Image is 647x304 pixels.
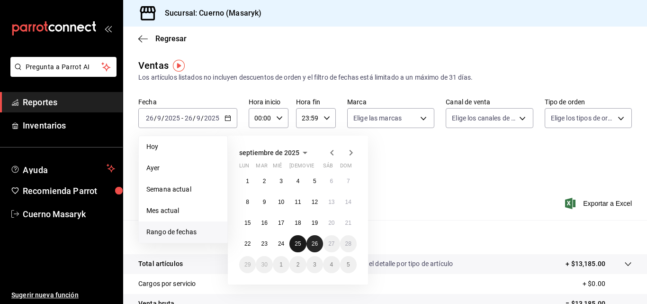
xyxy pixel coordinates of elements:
span: Cuerno Masaryk [23,208,115,221]
span: Regresar [155,34,187,43]
abbr: 8 de septiembre de 2025 [246,199,249,205]
button: 27 de septiembre de 2025 [323,235,340,252]
span: - [181,114,183,122]
abbr: 29 de septiembre de 2025 [244,261,251,268]
button: 25 de septiembre de 2025 [289,235,306,252]
abbr: 1 de octubre de 2025 [279,261,283,268]
button: 30 de septiembre de 2025 [256,256,272,273]
button: 12 de septiembre de 2025 [306,193,323,211]
span: Semana actual [146,184,220,194]
p: + $13,185.00 [566,259,605,269]
button: 7 de septiembre de 2025 [340,173,357,190]
button: 1 de septiembre de 2025 [239,173,256,190]
abbr: 5 de octubre de 2025 [347,261,350,268]
label: Hora fin [296,99,336,105]
abbr: 11 de septiembre de 2025 [295,199,301,205]
abbr: 6 de septiembre de 2025 [330,178,333,184]
abbr: jueves [289,163,345,173]
abbr: 1 de septiembre de 2025 [246,178,249,184]
a: Pregunta a Parrot AI [7,69,117,79]
label: Hora inicio [249,99,288,105]
div: Ventas [138,58,169,73]
abbr: 3 de octubre de 2025 [313,261,316,268]
abbr: martes [256,163,267,173]
span: / [154,114,157,122]
abbr: 24 de septiembre de 2025 [278,240,284,247]
input: ---- [164,114,180,122]
button: 2 de septiembre de 2025 [256,173,272,190]
button: 20 de septiembre de 2025 [323,214,340,231]
button: 10 de septiembre de 2025 [273,193,289,211]
span: / [193,114,196,122]
abbr: 4 de septiembre de 2025 [297,178,300,184]
button: 15 de septiembre de 2025 [239,214,256,231]
abbr: 15 de septiembre de 2025 [244,220,251,226]
input: -- [184,114,193,122]
button: 28 de septiembre de 2025 [340,235,357,252]
abbr: 26 de septiembre de 2025 [312,240,318,247]
abbr: 9 de septiembre de 2025 [263,199,266,205]
button: 26 de septiembre de 2025 [306,235,323,252]
p: Total artículos [138,259,183,269]
span: Sugerir nueva función [11,290,115,300]
span: Elige los canales de venta [452,113,515,123]
span: / [162,114,164,122]
abbr: domingo [340,163,352,173]
span: Mes actual [146,206,220,216]
button: 2 de octubre de 2025 [289,256,306,273]
button: 17 de septiembre de 2025 [273,214,289,231]
button: 14 de septiembre de 2025 [340,193,357,211]
img: Tooltip marker [173,60,185,72]
div: Los artículos listados no incluyen descuentos de orden y el filtro de fechas está limitado a un m... [138,73,632,83]
span: Elige las marcas [353,113,402,123]
button: 29 de septiembre de 2025 [239,256,256,273]
span: Recomienda Parrot [23,184,115,197]
button: 16 de septiembre de 2025 [256,214,272,231]
button: 5 de octubre de 2025 [340,256,357,273]
abbr: 20 de septiembre de 2025 [328,220,334,226]
span: septiembre de 2025 [239,149,299,157]
input: -- [145,114,154,122]
abbr: 30 de septiembre de 2025 [261,261,267,268]
span: Ayer [146,163,220,173]
abbr: viernes [306,163,314,173]
abbr: 17 de septiembre de 2025 [278,220,284,226]
button: 9 de septiembre de 2025 [256,193,272,211]
button: Exportar a Excel [567,198,632,209]
button: 8 de septiembre de 2025 [239,193,256,211]
input: -- [196,114,201,122]
abbr: 22 de septiembre de 2025 [244,240,251,247]
p: + $0.00 [583,279,632,289]
abbr: miércoles [273,163,282,173]
button: 24 de septiembre de 2025 [273,235,289,252]
button: 22 de septiembre de 2025 [239,235,256,252]
button: 4 de octubre de 2025 [323,256,340,273]
abbr: 21 de septiembre de 2025 [345,220,351,226]
abbr: 3 de septiembre de 2025 [279,178,283,184]
abbr: 7 de septiembre de 2025 [347,178,350,184]
button: open_drawer_menu [104,25,112,32]
span: Hoy [146,142,220,152]
button: 23 de septiembre de 2025 [256,235,272,252]
abbr: 2 de septiembre de 2025 [263,178,266,184]
abbr: 2 de octubre de 2025 [297,261,300,268]
abbr: 25 de septiembre de 2025 [295,240,301,247]
button: 3 de septiembre de 2025 [273,173,289,190]
button: 21 de septiembre de 2025 [340,214,357,231]
button: 19 de septiembre de 2025 [306,214,323,231]
abbr: 18 de septiembre de 2025 [295,220,301,226]
input: ---- [204,114,220,122]
button: 3 de octubre de 2025 [306,256,323,273]
abbr: 16 de septiembre de 2025 [261,220,267,226]
span: Pregunta a Parrot AI [26,62,102,72]
abbr: 14 de septiembre de 2025 [345,199,351,205]
button: Pregunta a Parrot AI [10,57,117,77]
abbr: 13 de septiembre de 2025 [328,199,334,205]
span: Inventarios [23,119,115,132]
p: Cargos por servicio [138,279,196,289]
abbr: 12 de septiembre de 2025 [312,199,318,205]
button: 5 de septiembre de 2025 [306,173,323,190]
button: 6 de septiembre de 2025 [323,173,340,190]
button: 18 de septiembre de 2025 [289,214,306,231]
